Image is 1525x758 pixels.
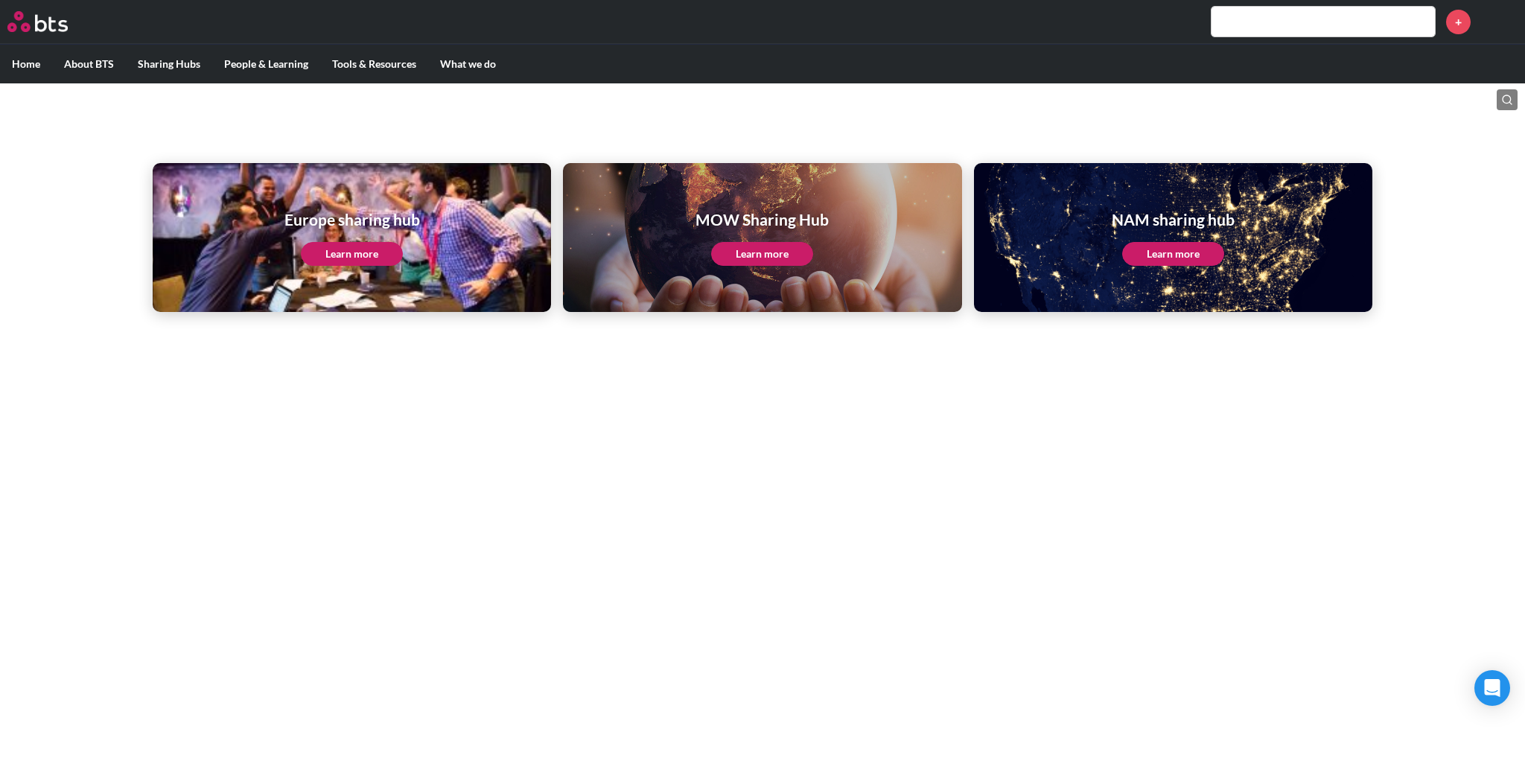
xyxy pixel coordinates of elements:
label: People & Learning [212,45,320,83]
a: + [1446,10,1471,34]
a: Go home [7,11,95,32]
label: What we do [428,45,508,83]
h1: NAM sharing hub [1112,208,1235,230]
a: Learn more [711,242,813,266]
label: Tools & Resources [320,45,428,83]
h1: MOW Sharing Hub [695,208,829,230]
img: Maria Hester [1482,4,1518,39]
img: BTS Logo [7,11,68,32]
div: Open Intercom Messenger [1474,670,1510,706]
a: Profile [1482,4,1518,39]
h1: Europe sharing hub [284,208,420,230]
a: Learn more [301,242,403,266]
label: Sharing Hubs [126,45,212,83]
a: Learn more [1122,242,1224,266]
label: About BTS [52,45,126,83]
